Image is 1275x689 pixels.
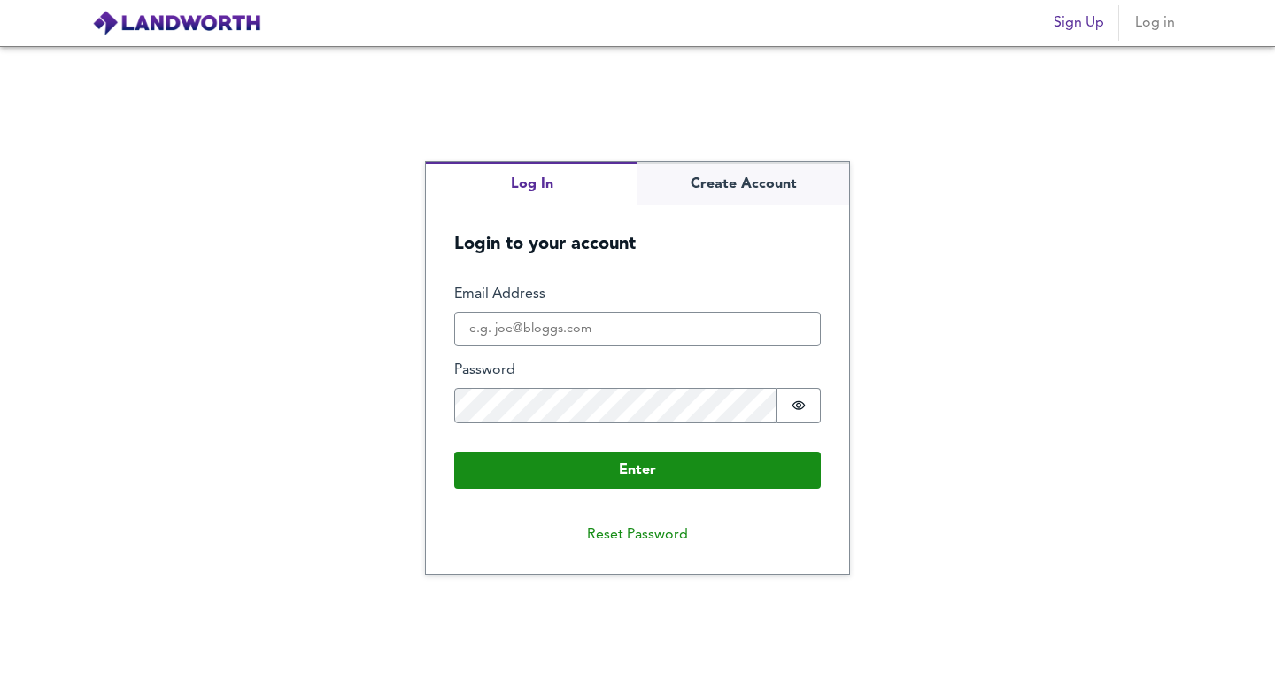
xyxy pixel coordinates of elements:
button: Log In [426,162,637,205]
h5: Login to your account [426,205,849,256]
button: Reset Password [573,517,702,553]
img: logo [92,10,261,36]
button: Enter [454,452,821,489]
label: Password [454,360,821,381]
button: Sign Up [1047,5,1111,41]
span: Sign Up [1054,11,1104,35]
label: Email Address [454,284,821,305]
input: e.g. joe@bloggs.com [454,312,821,347]
button: Log in [1126,5,1183,41]
button: Show password [777,388,821,423]
span: Log in [1133,11,1176,35]
button: Create Account [637,162,849,205]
